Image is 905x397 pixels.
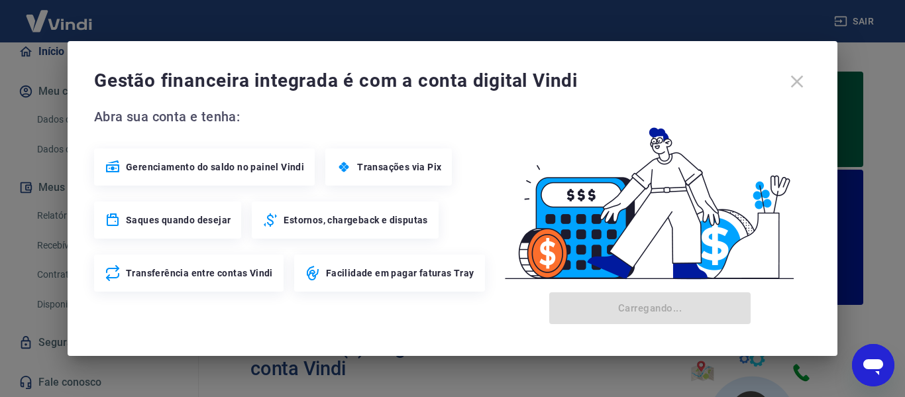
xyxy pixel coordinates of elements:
[852,344,894,386] iframe: Botão para abrir a janela de mensagens, conversa em andamento
[94,68,783,94] span: Gestão financeira integrada é com a conta digital Vindi
[284,213,427,227] span: Estornos, chargeback e disputas
[126,213,231,227] span: Saques quando desejar
[357,160,441,174] span: Transações via Pix
[489,106,811,287] img: Good Billing
[126,266,273,280] span: Transferência entre contas Vindi
[126,160,304,174] span: Gerenciamento do saldo no painel Vindi
[94,106,489,127] span: Abra sua conta e tenha:
[326,266,474,280] span: Facilidade em pagar faturas Tray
